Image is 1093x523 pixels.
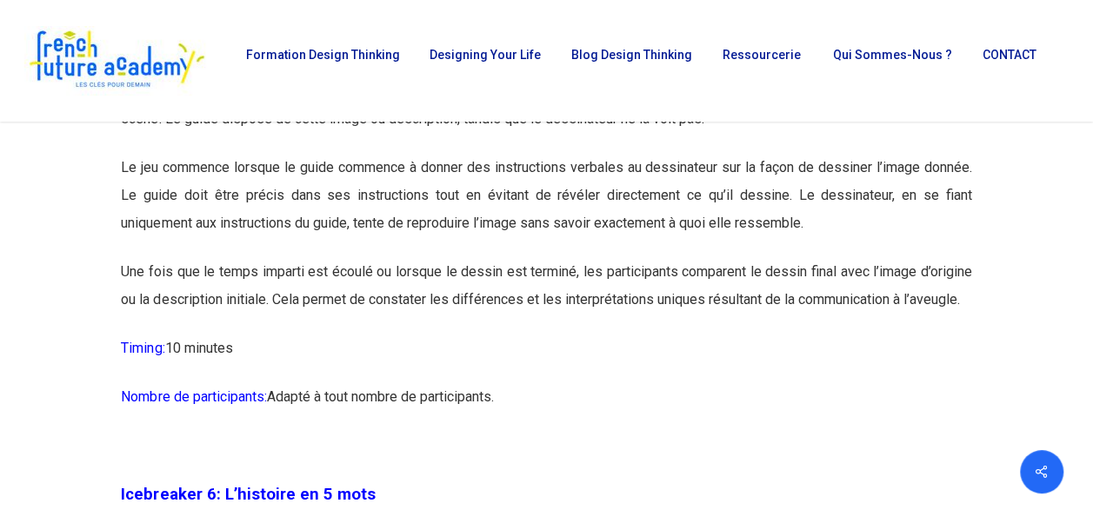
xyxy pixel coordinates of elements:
span: Icebreaker 6: L’histoire en 5 mots [121,485,375,504]
span: Timing: [121,340,164,356]
span: Designing Your Life [430,48,541,62]
p: Le jeu commence lorsque le guide commence à donner des instructions verbales au dessinateur sur l... [121,154,971,258]
span: Ressourcerie [723,48,801,62]
span: Blog Design Thinking [571,48,692,62]
p: 10 minutes [121,334,971,383]
p: Adapté à tout nombre de participants. [121,383,971,432]
p: Une fois que le temps imparti est écoulé ou lorsque le dessin est terminé, les participants compa... [121,258,971,334]
a: Ressourcerie [714,49,806,73]
span: CONTACT [983,48,1036,62]
a: Qui sommes-nous ? [824,49,956,73]
span: Qui sommes-nous ? [833,48,952,62]
span: Formation Design Thinking [246,48,400,62]
a: Blog Design Thinking [563,49,696,73]
span: Nombre de participants: [121,388,266,405]
a: Designing Your Life [421,49,545,73]
img: French Future Academy [24,26,208,96]
a: CONTACT [974,49,1043,73]
a: Formation Design Thinking [237,49,403,73]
